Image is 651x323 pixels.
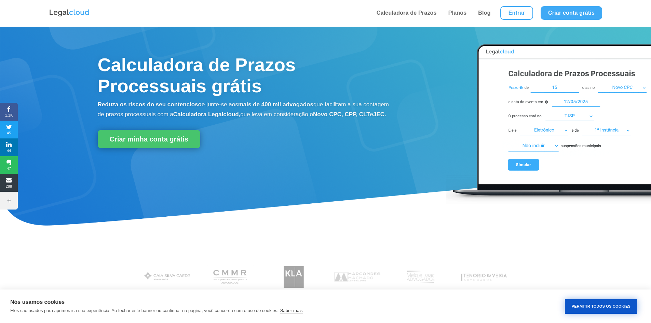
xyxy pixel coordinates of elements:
p: Eles são usados para aprimorar a sua experiência. Ao fechar este banner ou continuar na página, v... [10,308,279,313]
img: Marcondes Machado Advogados utilizam a Legalcloud [331,263,383,292]
b: Novo CPC, CPP, CLT [313,111,370,118]
a: Saber mais [280,308,303,313]
a: Criar conta grátis [541,6,602,20]
img: Koury Lopes Advogados [268,263,320,292]
img: Costa Martins Meira Rinaldi Advogados [204,263,257,292]
a: Calculadora de Prazos Processuais Legalcloud [446,200,651,206]
button: Permitir Todos os Cookies [565,299,637,314]
img: Calculadora de Prazos Processuais Legalcloud [446,37,651,205]
strong: Nós usamos cookies [10,299,65,305]
img: Profissionais do escritório Melo e Isaac Advogados utilizam a Legalcloud [394,263,447,292]
p: e junte-se aos que facilitam a sua contagem de prazos processuais com a que leva em consideração o e [98,100,391,120]
a: Criar minha conta grátis [98,130,200,148]
span: Calculadora de Prazos Processuais grátis [98,54,296,96]
img: Logo da Legalcloud [49,9,90,17]
b: Calculadora Legalcloud, [173,111,241,118]
a: Entrar [500,6,533,20]
b: mais de 400 mil advogados [238,101,313,108]
b: JEC. [373,111,386,118]
img: Gaia Silva Gaede Advogados Associados [141,263,193,292]
b: Reduza os riscos do seu contencioso [98,101,202,108]
img: Tenório da Veiga Advogados [458,263,510,292]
